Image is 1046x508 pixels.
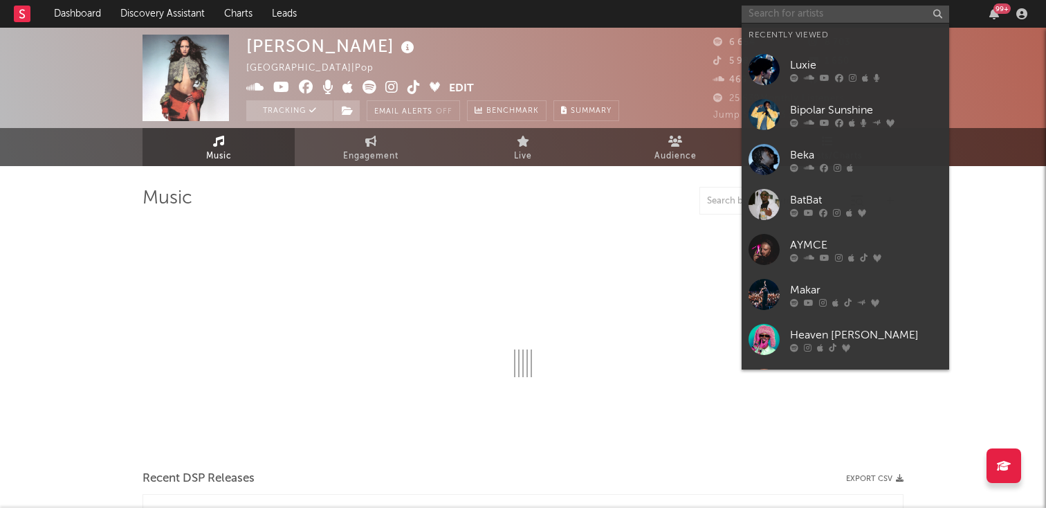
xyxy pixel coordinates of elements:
[654,148,697,165] span: Audience
[343,148,398,165] span: Engagement
[713,75,748,84] span: 469
[713,111,794,120] span: Jump Score: 43.5
[436,108,452,116] em: Off
[713,94,845,103] span: 25 639 Monthly Listeners
[742,47,949,92] a: Luxie
[846,475,903,483] button: Export CSV
[742,227,949,272] a: AYMCE
[449,80,474,98] button: Edit
[367,100,460,121] button: Email AlertsOff
[700,196,846,207] input: Search by song name or URL
[143,471,255,487] span: Recent DSP Releases
[206,148,232,165] span: Music
[790,57,942,73] div: Luxie
[742,182,949,227] a: BatBat
[599,128,751,166] a: Audience
[790,237,942,253] div: AYMCE
[486,103,539,120] span: Benchmark
[467,100,547,121] a: Benchmark
[790,147,942,163] div: Beka
[742,362,949,407] a: [PERSON_NAME]
[295,128,447,166] a: Engagement
[571,107,612,115] span: Summary
[742,317,949,362] a: Heaven [PERSON_NAME]
[742,6,949,23] input: Search for artists
[790,192,942,208] div: BatBat
[447,128,599,166] a: Live
[143,128,295,166] a: Music
[713,57,755,66] span: 5 989
[514,148,532,165] span: Live
[246,100,333,121] button: Tracking
[742,92,949,137] a: Bipolar Sunshine
[246,60,389,77] div: [GEOGRAPHIC_DATA] | Pop
[246,35,418,57] div: [PERSON_NAME]
[790,102,942,118] div: Bipolar Sunshine
[790,282,942,298] div: Makar
[742,137,949,182] a: Beka
[713,38,755,47] span: 6 654
[553,100,619,121] button: Summary
[993,3,1011,14] div: 99 +
[749,27,942,44] div: Recently Viewed
[742,272,949,317] a: Makar
[989,8,999,19] button: 99+
[790,327,942,343] div: Heaven [PERSON_NAME]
